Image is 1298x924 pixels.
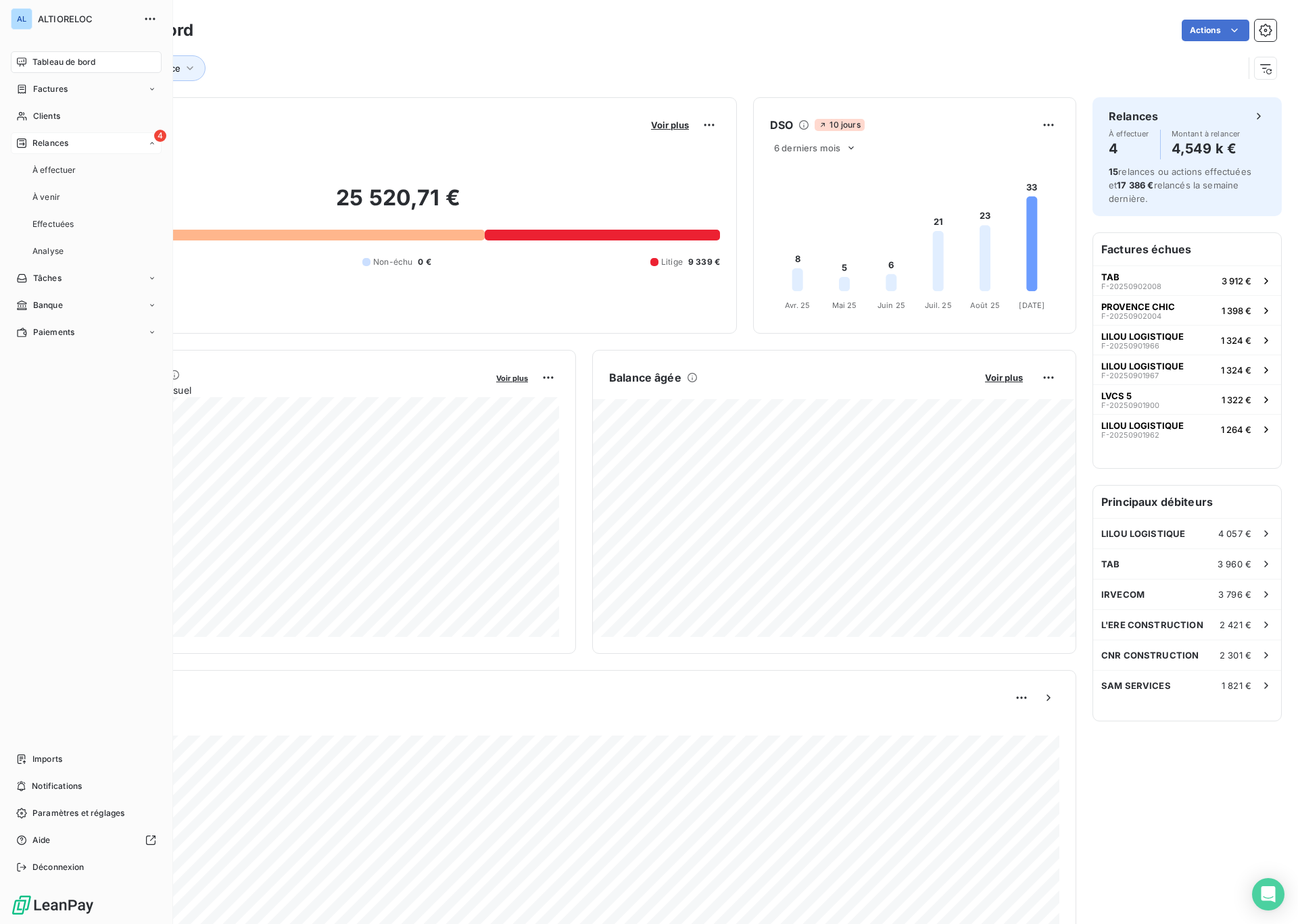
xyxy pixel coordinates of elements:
span: L'ERE CONSTRUCTION [1101,619,1203,630]
div: Open Intercom Messenger [1252,878,1284,910]
span: LILOU LOGISTIQUE [1101,528,1185,539]
span: 1 264 € [1221,424,1251,435]
span: 15 [1109,166,1118,177]
span: 2 301 € [1220,650,1251,661]
tspan: Juil. 25 [925,301,952,310]
span: 10 jours [815,119,864,131]
span: ALTIORELOC [38,14,135,24]
h6: Principaux débiteurs [1093,486,1281,518]
span: 1 398 € [1222,305,1251,316]
span: Voir plus [651,120,689,130]
h6: Factures échues [1093,233,1281,265]
span: Voir plus [496,374,528,383]
span: Tableau de bord [32,56,95,68]
span: Chiffre d'affaires mensuel [76,383,487,397]
tspan: Juin 25 [878,301,905,310]
div: AL [11,8,32,30]
button: LVCS 5F-202509019001 322 € [1093,384,1281,414]
span: 3 912 € [1222,276,1251,286]
span: relances ou actions effectuées et relancés la semaine dernière. [1109,166,1251,204]
span: 1 324 € [1221,365,1251,376]
span: 2 421 € [1220,619,1251,630]
button: Voir plus [981,371,1027,384]
span: LILOU LOGISTIQUE [1101,331,1184,342]
span: 0 € [418,256,431,268]
span: TAB [1101,559,1120,569]
span: Banque [33,299,63,311]
span: 1 324 € [1221,335,1251,346]
span: Voir plus [985,372,1023,383]
tspan: [DATE] [1019,301,1044,310]
span: 17 386 € [1117,180,1153,190]
span: LILOU LOGISTIQUE [1101,361,1184,371]
span: SAM SERVICES [1101,680,1171,691]
span: Clients [33,110,60,122]
span: Paiements [33,326,74,338]
span: CNR CONSTRUCTION [1101,650,1199,661]
span: Tâches [33,272,62,284]
span: 1 821 € [1222,680,1251,691]
button: Voir plus [492,371,532,384]
span: 4 057 € [1218,528,1251,539]
span: Aide [32,834,51,846]
span: Montant à relancer [1172,130,1241,138]
span: Effectuées [32,218,74,230]
img: Logo LeanPay [11,894,95,916]
span: F-20250902004 [1101,312,1161,320]
button: PROVENCE CHICF-202509020041 398 € [1093,295,1281,325]
span: F-20250901962 [1101,431,1159,439]
a: Aide [11,829,162,851]
span: LVCS 5 [1101,390,1132,401]
button: Actions [1182,20,1249,41]
h4: 4 [1109,138,1149,159]
tspan: Mai 25 [832,301,857,310]
h6: Relances [1109,108,1158,124]
span: 6 derniers mois [774,143,840,153]
span: F-20250901966 [1101,342,1159,350]
button: TABF-202509020083 912 € [1093,265,1281,295]
span: PROVENCE CHIC [1101,301,1175,312]
span: Déconnexion [32,861,85,873]
span: 3 796 € [1218,589,1251,600]
span: 1 322 € [1222,394,1251,405]
span: LILOU LOGISTIQUE [1101,420,1184,431]
span: Paramètres et réglages [32,807,124,819]
tspan: Août 25 [970,301,1000,310]
span: À venir [32,191,60,203]
span: Imports [32,753,62,765]
button: LILOU LOGISTIQUEF-202509019661 324 € [1093,325,1281,355]
h4: 4,549 k € [1172,138,1241,159]
span: F-20250902008 [1101,282,1161,290]
span: Non-échu [373,256,412,268]
span: Relances [32,137,68,149]
h2: 25 520,71 € [76,184,720,225]
span: À effectuer [32,164,76,176]
span: 9 339 € [688,256,720,268]
span: Analyse [32,245,64,257]
button: LILOU LOGISTIQUEF-202509019671 324 € [1093,355,1281,384]
button: LILOU LOGISTIQUEF-202509019621 264 € [1093,414,1281,444]
span: 4 [154,130,166,142]
span: 3 960 € [1218,559,1251,569]
h6: DSO [770,117,793,133]
span: IRVECOM [1101,589,1145,600]
span: Litige [661,256,683,268]
span: Factures [33,83,68,95]
tspan: Avr. 25 [785,301,810,310]
span: TAB [1101,272,1120,282]
span: F-20250901967 [1101,371,1159,380]
span: À effectuer [1109,130,1149,138]
span: F-20250901900 [1101,401,1159,409]
span: Notifications [32,780,82,792]
h6: Balance âgée [609,369,681,386]
button: Voir plus [647,119,693,131]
